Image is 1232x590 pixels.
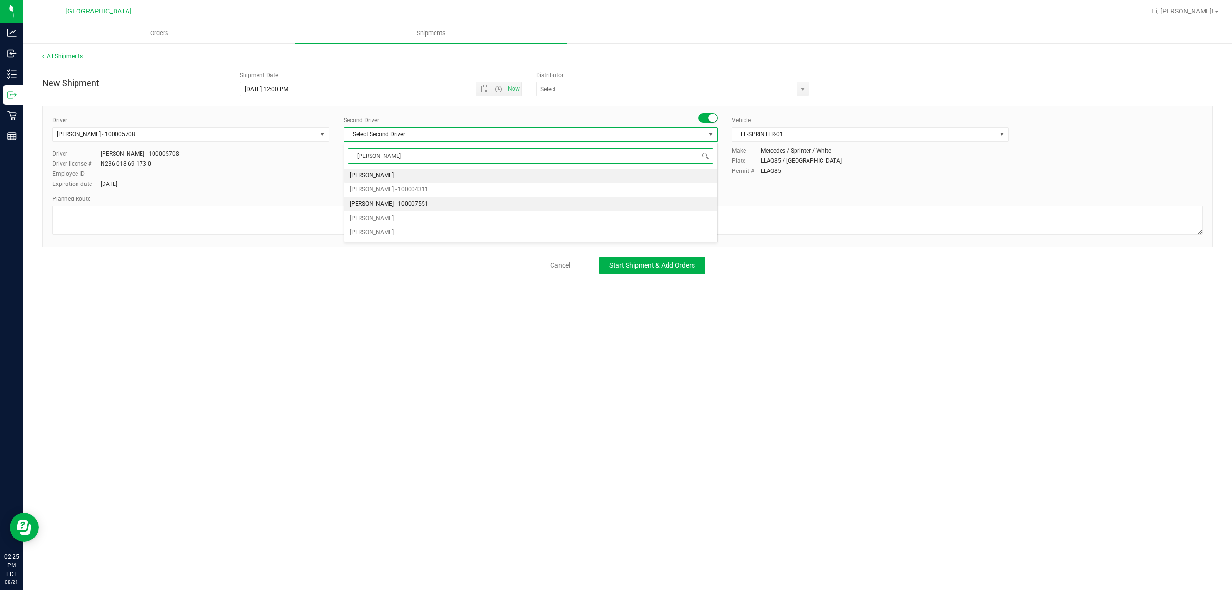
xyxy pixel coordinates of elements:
[42,53,83,60] a: All Shipments
[344,128,705,141] span: Select Second Driver
[732,167,761,175] label: Permit #
[7,90,17,100] inline-svg: Outbound
[57,131,135,138] span: [PERSON_NAME] - 100005708
[550,261,570,270] a: Cancel
[295,23,567,43] a: Shipments
[797,82,809,96] span: select
[7,49,17,58] inline-svg: Inbound
[599,257,705,274] button: Start Shipment & Add Orders
[52,170,101,178] label: Employee ID
[1151,7,1214,15] span: Hi, [PERSON_NAME]!
[240,71,278,79] label: Shipment Date
[761,167,781,175] div: LLAQ85
[476,85,493,93] span: Open the date view
[490,85,507,93] span: Open the time view
[7,28,17,38] inline-svg: Analytics
[732,146,761,155] label: Make
[404,29,459,38] span: Shipments
[101,149,179,158] div: [PERSON_NAME] - 100005708
[317,128,329,141] span: select
[52,116,67,125] label: Driver
[609,262,695,269] span: Start Shipment & Add Orders
[52,159,101,168] label: Driver license #
[7,111,17,120] inline-svg: Retail
[536,71,564,79] label: Distributor
[42,79,225,88] h4: New Shipment
[4,578,19,586] p: 08/21
[52,196,90,202] span: Planned Route
[52,149,101,158] label: Driver
[732,116,751,125] label: Vehicle
[350,212,394,225] span: [PERSON_NAME]
[732,157,761,165] label: Plate
[101,159,151,168] div: N236 018 69 173 0
[101,180,117,188] div: [DATE]
[52,180,101,188] label: Expiration date
[7,69,17,79] inline-svg: Inventory
[761,157,842,165] div: LLAQ85 / [GEOGRAPHIC_DATA]
[761,146,831,155] div: Mercedes / Sprinter / White
[350,184,428,196] span: [PERSON_NAME] - 100004311
[65,7,131,15] span: [GEOGRAPHIC_DATA]
[4,552,19,578] p: 02:25 PM EDT
[350,226,394,239] span: [PERSON_NAME]
[505,82,522,96] span: Set Current date
[137,29,181,38] span: Orders
[350,198,428,210] span: [PERSON_NAME] - 100007551
[23,23,295,43] a: Orders
[10,513,38,542] iframe: Resource center
[705,128,717,141] span: select
[537,82,789,96] input: Select
[7,131,17,141] inline-svg: Reports
[996,128,1008,141] span: select
[732,128,996,141] span: FL-SPRINTER-01
[350,170,394,182] span: [PERSON_NAME]
[344,116,379,125] label: Second Driver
